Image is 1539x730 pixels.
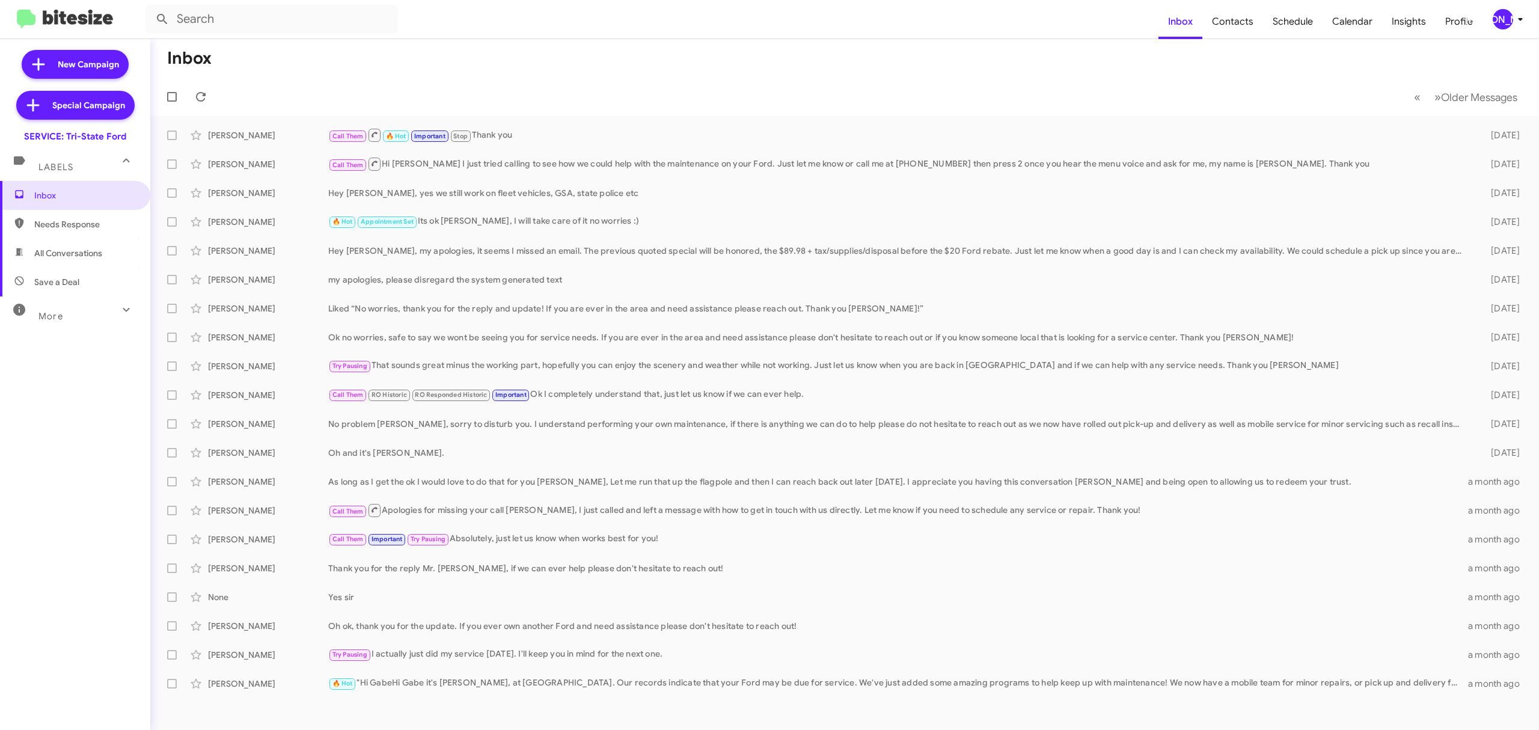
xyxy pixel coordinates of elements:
div: That sounds great minus the working part, hopefully you can enjoy the scenery and weather while n... [328,359,1468,373]
div: a month ago [1468,533,1529,545]
span: Inbox [34,189,136,201]
span: Special Campaign [52,99,125,111]
div: a month ago [1468,476,1529,488]
div: Yes sir [328,591,1468,603]
div: my apologies, please disregard the system generated text [328,274,1468,286]
span: Needs Response [34,218,136,230]
div: Hey [PERSON_NAME], my apologies, it seems I missed an email. The previous quoted special will be ... [328,245,1468,257]
span: Call Them [332,391,364,399]
div: [DATE] [1468,331,1529,343]
div: I actually just did my service [DATE]. I'll keep you in mind for the next one. [328,648,1468,661]
div: [DATE] [1468,389,1529,401]
div: [PERSON_NAME] [208,331,328,343]
span: Older Messages [1441,91,1517,104]
div: [PERSON_NAME] [208,562,328,574]
div: [PERSON_NAME] [208,389,328,401]
div: a month ago [1468,649,1529,661]
a: New Campaign [22,50,129,79]
span: Appointment Set [361,218,414,225]
div: Oh and it's [PERSON_NAME]. [328,447,1468,459]
div: [PERSON_NAME] [208,418,328,430]
h1: Inbox [167,49,212,68]
div: SERVICE: Tri-State Ford [24,130,126,143]
div: [PERSON_NAME] [208,158,328,170]
a: Contacts [1202,4,1263,39]
div: [PERSON_NAME] [1493,9,1513,29]
span: 🔥 Hot [332,218,353,225]
span: Save a Deal [34,276,79,288]
span: » [1434,90,1441,105]
div: Thank you [328,127,1468,143]
span: Important [414,132,445,140]
a: Schedule [1263,4,1323,39]
div: [DATE] [1468,360,1529,372]
div: [PERSON_NAME] [208,476,328,488]
div: [DATE] [1468,302,1529,314]
div: [PERSON_NAME] [208,533,328,545]
div: Hi [PERSON_NAME] I just tried calling to see how we could help with the maintenance on your Ford.... [328,156,1468,171]
div: [DATE] [1468,187,1529,199]
div: Liked “No worries, thank you for the reply and update! If you are ever in the area and need assis... [328,302,1468,314]
span: Labels [38,162,73,173]
span: 🔥 Hot [332,679,353,687]
div: None [208,591,328,603]
span: Call Them [332,508,364,515]
span: Important [372,535,403,543]
span: Try Pausing [332,362,367,370]
button: Previous [1407,85,1428,109]
span: All Conversations [34,247,102,259]
a: Calendar [1323,4,1382,39]
span: More [38,311,63,322]
span: Try Pausing [332,651,367,658]
a: Profile [1436,4,1482,39]
span: RO Responded Historic [415,391,487,399]
a: Inbox [1158,4,1202,39]
div: Absolutely, just let us know when works best for you! [328,532,1468,546]
button: Next [1427,85,1525,109]
div: [PERSON_NAME] [208,274,328,286]
div: a month ago [1468,678,1529,690]
a: Insights [1382,4,1436,39]
div: a month ago [1468,591,1529,603]
div: As long as I get the ok I would love to do that for you [PERSON_NAME], Let me run that up the fla... [328,476,1468,488]
div: Oh ok, thank you for the update. If you ever own another Ford and need assistance please don't he... [328,620,1468,632]
div: Apologies for missing your call [PERSON_NAME], I just called and left a message with how to get i... [328,503,1468,518]
div: "Hi GabeHi Gabe it's [PERSON_NAME], at [GEOGRAPHIC_DATA]. Our records indicate that your Ford may... [328,676,1468,690]
div: [PERSON_NAME] [208,505,328,517]
a: Special Campaign [16,91,135,120]
span: Call Them [332,535,364,543]
div: Its ok [PERSON_NAME], I will take care of it no worries :) [328,215,1468,229]
span: « [1414,90,1421,105]
div: [PERSON_NAME] [208,447,328,459]
div: Ok I completely understand that, just let us know if we can ever help. [328,388,1468,402]
div: Thank you for the reply Mr. [PERSON_NAME], if we can ever help please don't hesitate to reach out! [328,562,1468,574]
span: New Campaign [58,58,119,70]
span: RO Historic [372,391,407,399]
div: [DATE] [1468,418,1529,430]
div: [DATE] [1468,447,1529,459]
div: Ok no worries, safe to say we wont be seeing you for service needs. If you are ever in the area a... [328,331,1468,343]
div: a month ago [1468,620,1529,632]
span: Call Them [332,161,364,169]
nav: Page navigation example [1407,85,1525,109]
div: [PERSON_NAME] [208,129,328,141]
span: 🔥 Hot [386,132,406,140]
button: [PERSON_NAME] [1482,9,1526,29]
div: [PERSON_NAME] [208,649,328,661]
span: Stop [453,132,468,140]
div: [PERSON_NAME] [208,302,328,314]
div: [PERSON_NAME] [208,245,328,257]
div: [DATE] [1468,245,1529,257]
div: [DATE] [1468,216,1529,228]
div: a month ago [1468,562,1529,574]
span: Try Pausing [411,535,445,543]
input: Search [145,5,398,34]
div: [PERSON_NAME] [208,216,328,228]
div: [PERSON_NAME] [208,620,328,632]
div: [DATE] [1468,158,1529,170]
